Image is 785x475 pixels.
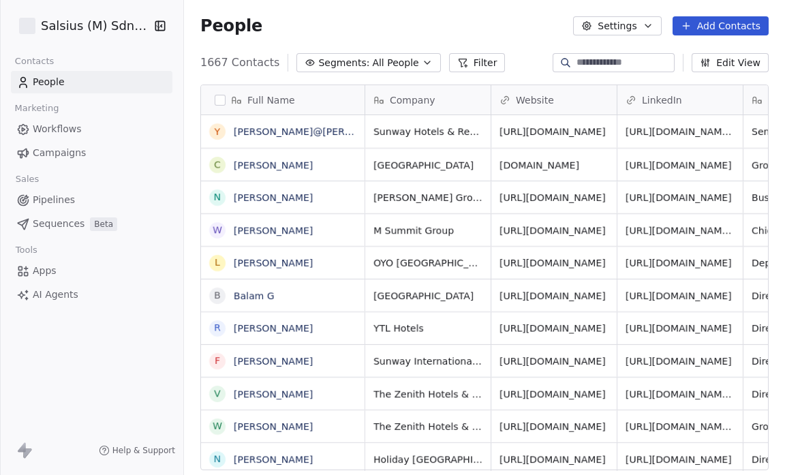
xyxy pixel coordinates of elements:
div: R [214,321,221,335]
div: grid [201,115,365,471]
div: Full Name [201,85,365,114]
a: [PERSON_NAME] [234,192,313,203]
div: Website [491,85,617,114]
a: [PERSON_NAME]@[PERSON_NAME] [234,126,402,137]
span: Segments: [318,56,369,70]
div: F [215,354,220,368]
a: [URL][DOMAIN_NAME] [626,258,732,269]
a: [URL][DOMAIN_NAME] [499,126,606,137]
a: Balam G [234,290,275,301]
button: Salsius (M) Sdn Bhd [16,14,145,37]
span: All People [372,56,418,70]
span: 1667 Contacts [200,55,279,71]
span: People [200,16,262,36]
span: People [33,75,65,89]
div: Y [215,125,221,139]
span: The Zenith Hotels & Resorts [373,420,482,433]
span: Company [390,93,435,107]
span: [PERSON_NAME] Group [373,191,482,204]
a: [PERSON_NAME] [234,356,313,367]
a: [URL][DOMAIN_NAME] [626,192,732,203]
a: [URL][DOMAIN_NAME] [499,421,606,432]
a: Apps [11,260,172,282]
a: [PERSON_NAME] [234,388,313,399]
span: Pipelines [33,193,75,207]
span: Contacts [9,51,60,72]
span: OYO [GEOGRAPHIC_DATA] [373,256,482,270]
span: Help & Support [112,445,175,456]
a: Pipelines [11,189,172,211]
span: Sales [10,169,45,189]
span: Campaigns [33,146,86,160]
a: People [11,71,172,93]
button: Edit View [692,53,769,72]
a: [URL][DOMAIN_NAME] [626,290,732,301]
div: V [214,386,221,401]
button: Settings [573,16,661,35]
a: [URL][DOMAIN_NAME] [499,388,606,399]
span: [GEOGRAPHIC_DATA] [373,158,482,172]
button: Filter [449,53,506,72]
a: [URL][DOMAIN_NAME] [499,192,606,203]
a: [URL][DOMAIN_NAME] [626,323,732,334]
a: [PERSON_NAME] [234,421,313,432]
a: [PERSON_NAME] [234,454,313,465]
div: W [213,419,222,433]
span: Beta [90,217,117,231]
span: Full Name [247,93,295,107]
span: AI Agents [33,288,78,302]
span: Marketing [9,98,65,119]
a: Workflows [11,118,172,140]
span: Apps [33,264,57,278]
a: [URL][DOMAIN_NAME] [626,356,732,367]
span: Holiday [GEOGRAPHIC_DATA] [373,453,482,466]
a: [PERSON_NAME] [234,323,313,334]
a: [DOMAIN_NAME] [499,159,579,170]
span: The Zenith Hotels & Resorts [373,387,482,401]
a: [URL][DOMAIN_NAME] [499,356,606,367]
div: C [214,157,221,172]
span: [GEOGRAPHIC_DATA] [373,289,482,303]
span: Website [516,93,554,107]
div: L [215,256,220,270]
a: [PERSON_NAME] [234,159,313,170]
a: [URL][DOMAIN_NAME] [499,323,606,334]
div: Company [365,85,491,114]
a: [URL][DOMAIN_NAME] [626,454,732,465]
span: Sequences [33,217,84,231]
div: B [214,288,221,303]
span: Sunway International Hotels & Resorts [373,354,482,368]
button: Add Contacts [673,16,769,35]
a: Campaigns [11,142,172,164]
a: [URL][DOMAIN_NAME] [626,159,732,170]
span: M Summit Group [373,224,482,237]
div: N [214,190,221,204]
div: W [213,223,222,237]
a: AI Agents [11,284,172,306]
span: LinkedIn [642,93,682,107]
span: Salsius (M) Sdn Bhd [41,17,151,35]
a: [URL][DOMAIN_NAME] [499,225,606,236]
span: Tools [10,240,43,260]
div: N [214,452,221,466]
a: [URL][DOMAIN_NAME] [499,290,606,301]
a: Help & Support [99,445,175,456]
div: LinkedIn [617,85,743,114]
span: Sunway Hotels & Resorts [373,125,482,138]
a: [URL][DOMAIN_NAME] [499,258,606,269]
span: YTL Hotels [373,322,482,335]
a: SequencesBeta [11,213,172,235]
span: Workflows [33,122,82,136]
a: [PERSON_NAME] [234,225,313,236]
a: [URL][DOMAIN_NAME] [499,454,606,465]
a: [PERSON_NAME] [234,258,313,269]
